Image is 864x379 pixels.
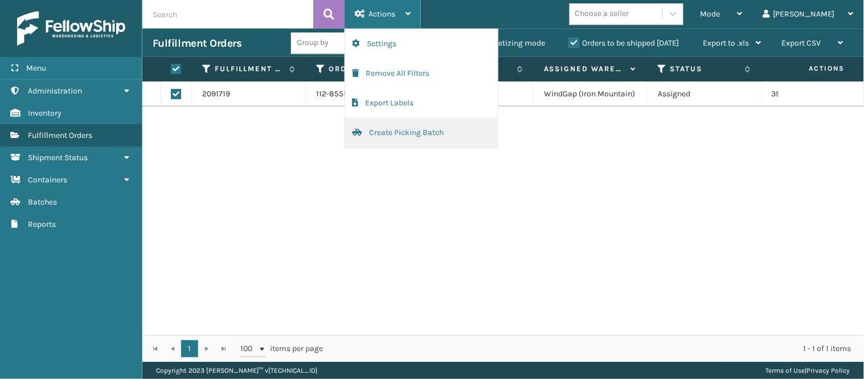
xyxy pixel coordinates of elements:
[202,88,230,100] a: 2091719
[575,8,629,20] div: Choose a seller
[534,81,648,107] td: WindGap (Iron Mountain)
[181,340,198,357] a: 1
[345,88,498,118] button: Export Labels
[782,38,821,48] span: Export CSV
[297,37,329,49] div: Group by
[156,362,317,379] p: Copyright 2023 [PERSON_NAME]™ v [TECHNICAL_ID]
[703,38,750,48] span: Export to .xls
[766,362,850,379] div: |
[28,153,88,162] span: Shipment Status
[26,63,46,73] span: Menu
[648,81,761,107] td: Assigned
[773,59,852,78] span: Actions
[766,366,805,374] a: Terms of Use
[17,11,125,46] img: logo
[28,175,67,185] span: Containers
[339,343,851,354] div: 1 - 1 of 1 items
[368,9,395,19] span: Actions
[28,131,92,140] span: Fulfillment Orders
[345,118,498,148] button: Create Picking Batch
[240,340,324,357] span: items per page
[807,366,850,374] a: Privacy Policy
[544,64,625,74] label: Assigned Warehouse
[772,89,825,99] a: 393451336555
[28,219,56,229] span: Reports
[345,29,498,59] button: Settings
[670,64,739,74] label: Status
[28,197,57,207] span: Batches
[329,64,398,74] label: Order Number
[28,108,62,118] span: Inventory
[345,59,498,88] button: Remove All Filters
[240,343,257,354] span: 100
[306,81,420,107] td: 112-8559818-6287440
[569,38,679,48] label: Orders to be shipped [DATE]
[215,64,284,74] label: Fulfillment Order Id
[28,86,82,96] span: Administration
[153,36,241,50] h3: Fulfillment Orders
[701,9,720,19] span: Mode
